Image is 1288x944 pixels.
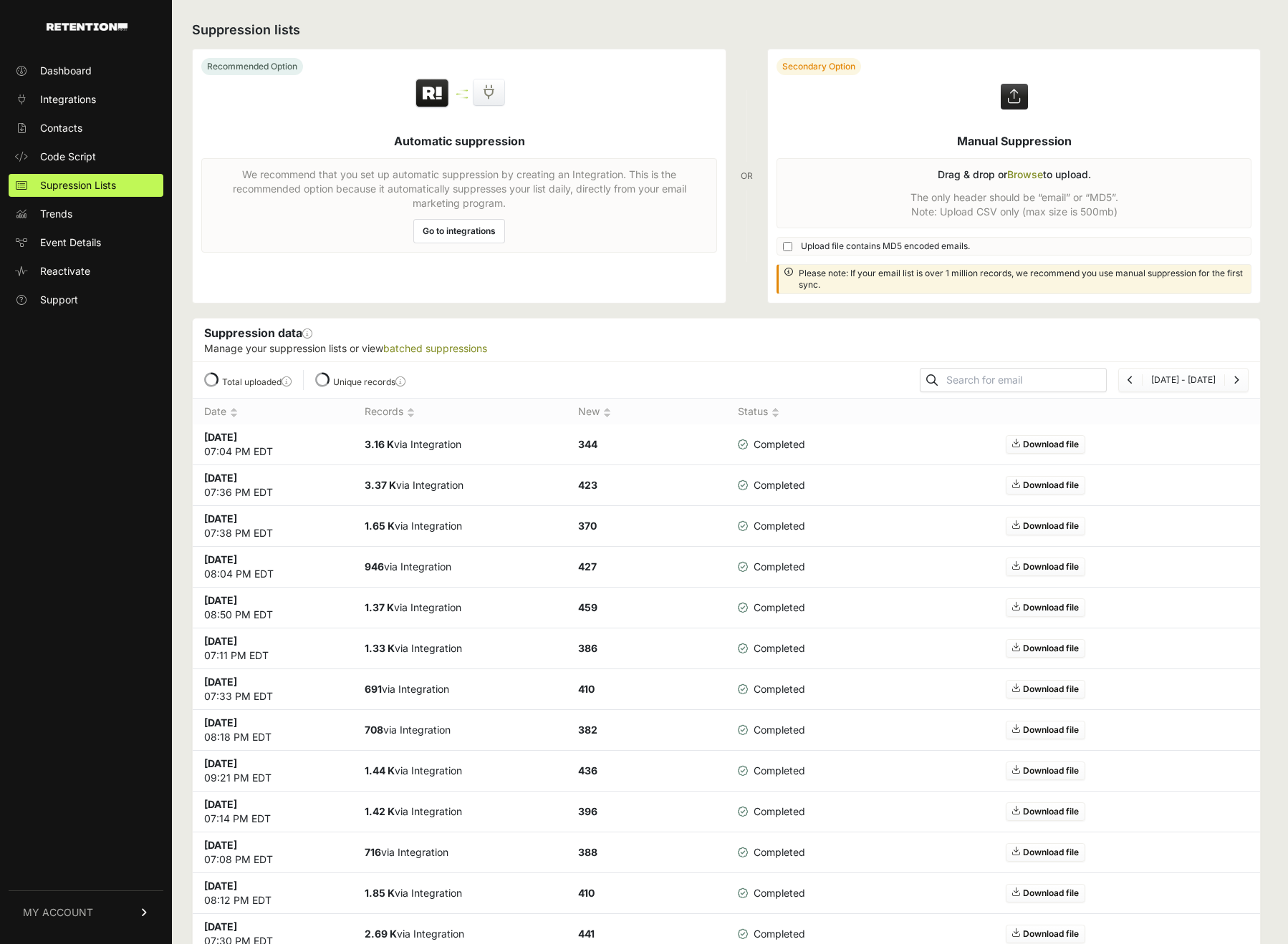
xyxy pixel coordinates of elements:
nav: Page navigation [1118,368,1249,392]
strong: 423 [578,479,597,491]
span: Completed [738,927,805,941]
div: Recommended Option [201,58,303,75]
td: via Integration [353,751,567,792]
a: Previous [1128,374,1133,385]
a: Download file [1006,476,1085,495]
input: Upload file contains MD5 encoded emails. [783,242,792,251]
img: no_sort-eaf950dc5ab64cae54d48a5578032e96f70b2ecb7d747501f34c8f2db400fb66.gif [230,407,238,418]
strong: 388 [578,846,597,858]
span: Completed [738,437,805,452]
a: Code Script [9,145,163,168]
td: via Integration [353,424,567,465]
a: Download file [1006,639,1085,658]
span: Completed [738,560,805,574]
strong: 441 [578,928,595,940]
strong: 1.85 K [365,887,395,899]
td: 08:50 PM EDT [193,588,353,628]
a: Download file [1006,843,1085,862]
span: Event Details [40,235,101,250]
strong: [DATE] [204,512,237,525]
strong: 1.65 K [365,520,395,532]
p: Manage your suppression lists or view [204,341,1249,356]
td: 07:38 PM EDT [193,506,353,547]
a: Support [9,288,163,311]
input: Search for email [943,370,1106,390]
td: 08:12 PM EDT [193,873,353,914]
img: Retention.com [47,23,128,31]
td: via Integration [353,873,567,914]
a: Download file [1006,435,1085,454]
strong: [DATE] [204,594,237,606]
strong: [DATE] [204,839,237,851]
strong: [DATE] [204,553,237,565]
a: MY ACCOUNT [9,890,163,934]
strong: [DATE] [204,798,237,810]
strong: 1.37 K [365,601,394,613]
td: via Integration [353,792,567,832]
strong: 410 [578,683,595,695]
td: 07:36 PM EDT [193,465,353,506]
span: Completed [738,723,805,737]
label: Unique records [333,376,405,387]
span: Completed [738,845,805,860]
div: OR [741,49,753,303]
td: 07:14 PM EDT [193,792,353,832]
td: 07:11 PM EDT [193,628,353,669]
a: Download file [1006,761,1085,780]
td: 07:33 PM EDT [193,669,353,710]
strong: 1.33 K [365,642,395,654]
span: Trends [40,207,72,221]
a: Download file [1006,558,1085,576]
a: Download file [1006,680,1085,699]
th: Records [353,399,567,425]
a: Trends [9,203,163,225]
a: Integrations [9,88,163,111]
span: Completed [738,641,805,656]
td: via Integration [353,710,567,751]
td: via Integration [353,588,567,628]
a: Download file [1006,721,1085,739]
img: integration [456,89,468,92]
img: integration [456,93,468,95]
a: Download file [1006,802,1085,821]
span: Supression Lists [40,178,116,193]
strong: 427 [578,560,597,573]
div: Suppression data [193,318,1260,361]
span: Integrations [40,92,96,107]
span: Upload file contains MD5 encoded emails. [801,240,970,252]
span: Reactivate [40,264,90,278]
p: We recommend that you set up automatic suppression by creating an Integration. This is the recomm... [211,167,708,210]
span: Completed [738,478,805,492]
label: Total uploaded [222,376,292,387]
strong: [DATE] [204,635,237,647]
a: Reactivate [9,260,163,283]
a: Download file [1006,925,1085,943]
th: New [567,399,727,425]
strong: 691 [365,683,382,695]
strong: 382 [578,724,597,736]
a: Supression Lists [9,174,163,197]
strong: 396 [578,805,597,817]
a: batched suppressions [383,342,487,354]
img: integration [456,97,468,99]
a: Download file [1006,517,1085,535]
strong: 370 [578,520,597,532]
strong: [DATE] [204,757,237,769]
strong: 436 [578,764,597,777]
td: 07:08 PM EDT [193,832,353,873]
span: Completed [738,682,805,696]
a: Event Details [9,231,163,254]
td: via Integration [353,547,567,588]
span: Support [40,293,78,307]
strong: 708 [365,724,383,736]
img: no_sort-eaf950dc5ab64cae54d48a5578032e96f70b2ecb7d747501f34c8f2db400fb66.gif [772,407,779,418]
strong: 946 [365,560,384,573]
td: 07:04 PM EDT [193,424,353,465]
span: Contacts [40,121,82,135]
td: 08:04 PM EDT [193,547,353,588]
h2: Suppression lists [192,20,1261,40]
a: Go to integrations [413,219,505,243]
strong: 3.37 K [365,479,396,491]
strong: 344 [578,438,597,450]
a: Contacts [9,117,163,140]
